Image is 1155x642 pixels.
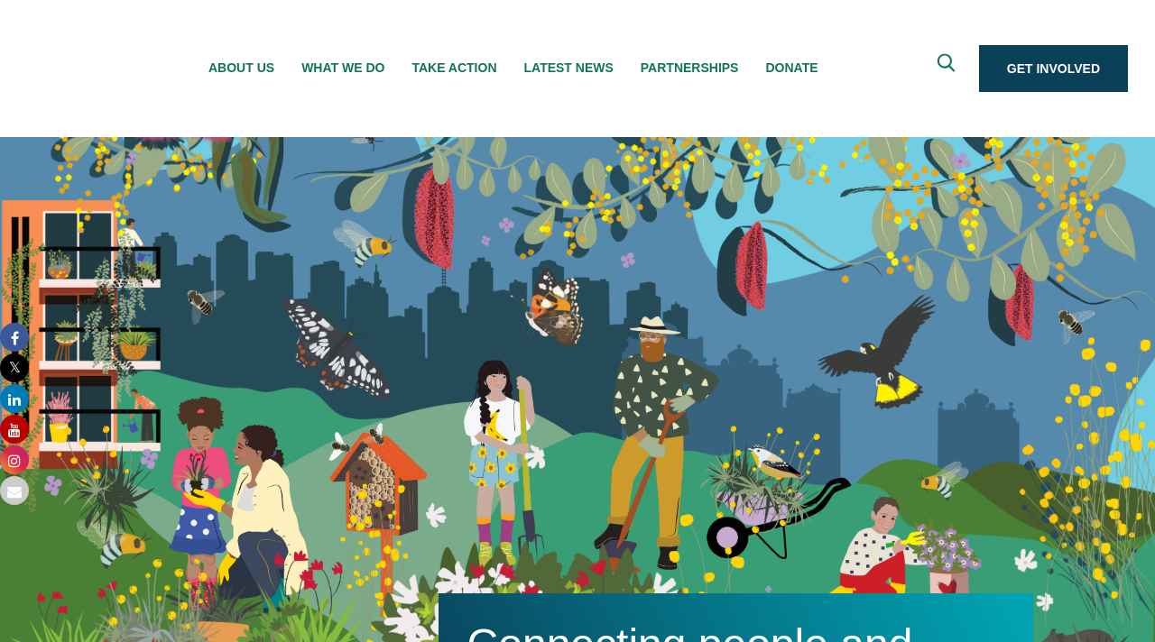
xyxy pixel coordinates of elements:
span: Take Action [411,60,496,75]
span: Expand search box [937,54,959,84]
li: What We Do [288,15,398,122]
span: Donate [765,60,818,75]
button: Expand search box Close search box [927,47,970,90]
span: What We Do [301,60,384,75]
a: Get Involved [979,45,1128,92]
li: About Us [195,15,288,122]
span: About Us [208,60,274,75]
span: Partnerships [641,60,739,75]
span: Latest News [524,60,614,75]
li: Take Action [398,15,510,122]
